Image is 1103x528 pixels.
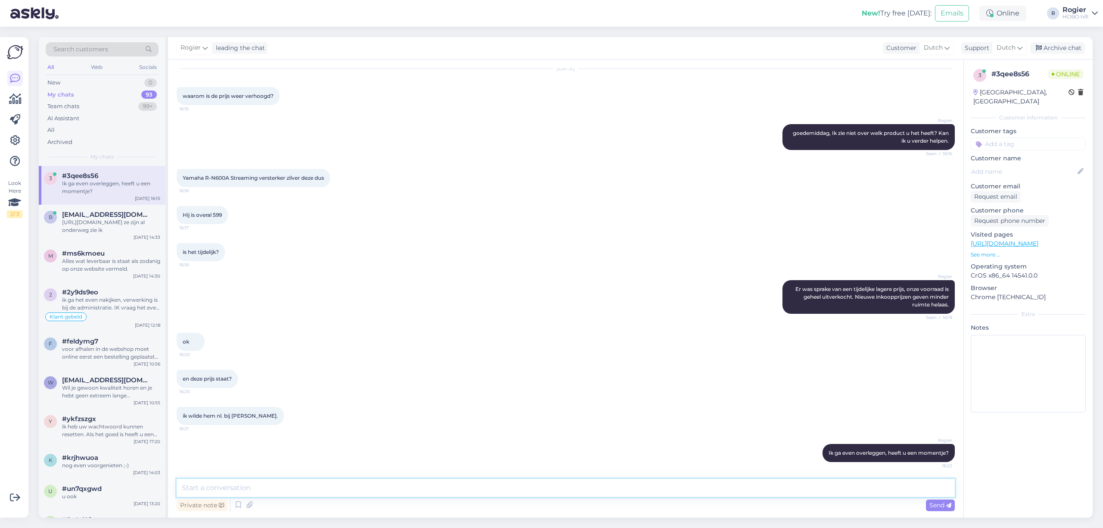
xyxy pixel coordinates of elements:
[1031,42,1085,54] div: Archive chat
[62,296,160,312] div: ik ga het even nakijken, verwerking is bij de administratie. IK vraag het even na.
[47,114,79,123] div: AI Assistant
[133,273,160,279] div: [DATE] 14:30
[971,137,1086,150] input: Add a tag
[179,187,212,194] span: 16:16
[134,500,160,507] div: [DATE] 13:20
[971,251,1086,259] p: See more ...
[971,154,1086,163] p: Customer name
[183,212,222,218] span: Hij is overal 599
[62,384,160,400] div: Wil je gewoon kwaliteit horen en je hebt geen extreem lange kabeltrajecten? Dan is de AudioQuest ...
[137,62,159,73] div: Socials
[979,6,1026,21] div: Online
[1062,6,1088,13] div: Rogier
[971,127,1086,136] p: Customer tags
[183,249,219,255] span: is het tijdelijk?
[924,43,943,53] span: Dutch
[971,191,1021,203] div: Request email
[49,214,53,220] span: b
[920,150,952,157] span: Seen ✓ 16:16
[62,337,98,345] span: #feldymg7
[183,338,189,345] span: ok
[793,130,950,144] span: goedemiddag, Ik zie niet over welk product u het heeft? Kan ik u verder helpen.
[971,240,1038,247] a: [URL][DOMAIN_NAME]
[829,450,949,456] span: Ik ga even overleggen, heeft u een momentje?
[135,322,160,328] div: [DATE] 12:18
[135,195,160,202] div: [DATE] 16:15
[971,293,1086,302] p: Chrome [TECHNICAL_ID]
[62,485,102,493] span: #un7qxgwd
[62,462,160,469] div: nog even voorgenieten ;-)
[212,44,265,53] div: leading the chat
[971,271,1086,280] p: CrOS x86_64 14541.0.0
[971,215,1049,227] div: Request phone number
[973,88,1069,106] div: [GEOGRAPHIC_DATA], [GEOGRAPHIC_DATA]
[795,286,950,308] span: Er was sprake van een tijdelijke lagere prijs, onze voorraad is geheel uitverkocht. Nieuwe inkoop...
[134,361,160,367] div: [DATE] 10:56
[183,375,232,382] span: en deze prijs staat?
[62,454,98,462] span: #krjhwuoa
[971,167,1076,176] input: Add name
[183,93,274,99] span: waarom is de prijs weer verhoogd?
[991,69,1048,79] div: # 3qee8s56
[862,9,880,17] b: New!
[62,493,160,500] div: u ook
[179,106,212,112] span: 16:15
[1047,7,1059,19] div: R
[62,288,98,296] span: #2y9ds9eo
[971,114,1086,122] div: Customer information
[920,273,952,280] span: Rogier
[883,44,916,53] div: Customer
[971,182,1086,191] p: Customer email
[62,376,152,384] span: wlaadwishaupt@hotmail.com
[183,175,324,181] span: Yamaha R-N600A Streaming versterker zilver deze dus
[920,314,952,321] span: Seen ✓ 16:19
[46,62,56,73] div: All
[50,314,82,319] span: Klant gebeld
[929,501,951,509] span: Send
[920,462,952,469] span: 16:22
[62,257,160,273] div: Alles wat leverbaar is staat als zodanig op onze website vermeld.
[177,500,227,511] div: Private note
[179,262,212,268] span: 16:18
[62,345,160,361] div: voor afhalen in de webshop moet online eerst een bestelling geplaatst worden ;-)
[47,78,60,87] div: New
[49,175,52,181] span: 3
[47,91,74,99] div: My chats
[1062,6,1098,20] a: RogierHOBO hifi
[62,211,152,219] span: boris9@me.com
[144,78,157,87] div: 0
[62,516,95,524] span: #5x4el0fy
[971,230,1086,239] p: Visited pages
[49,457,53,463] span: k
[133,469,160,476] div: [DATE] 14:03
[89,62,104,73] div: Web
[971,206,1086,215] p: Customer phone
[971,310,1086,318] div: Extra
[1062,13,1088,20] div: HOBO hifi
[179,388,212,395] span: 16:20
[48,379,53,386] span: w
[49,418,52,425] span: y
[179,225,212,231] span: 16:17
[997,43,1016,53] span: Dutch
[1048,69,1083,79] span: Online
[47,138,72,147] div: Archived
[920,437,952,444] span: Rogier
[978,72,981,78] span: 3
[971,323,1086,332] p: Notes
[62,219,160,234] div: [URL][DOMAIN_NAME] ze zijn al onderweg zie ik
[49,341,52,347] span: f
[47,102,79,111] div: Team chats
[181,43,201,53] span: Rogier
[179,425,212,432] span: 16:21
[141,91,157,99] div: 93
[961,44,989,53] div: Support
[48,488,53,494] span: u
[134,438,160,445] div: [DATE] 17:20
[48,253,53,259] span: m
[971,262,1086,271] p: Operating system
[53,45,108,54] span: Search customers
[49,291,52,298] span: 2
[183,412,278,419] span: ik wilde hem nl. bij [PERSON_NAME].
[7,44,23,60] img: Askly Logo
